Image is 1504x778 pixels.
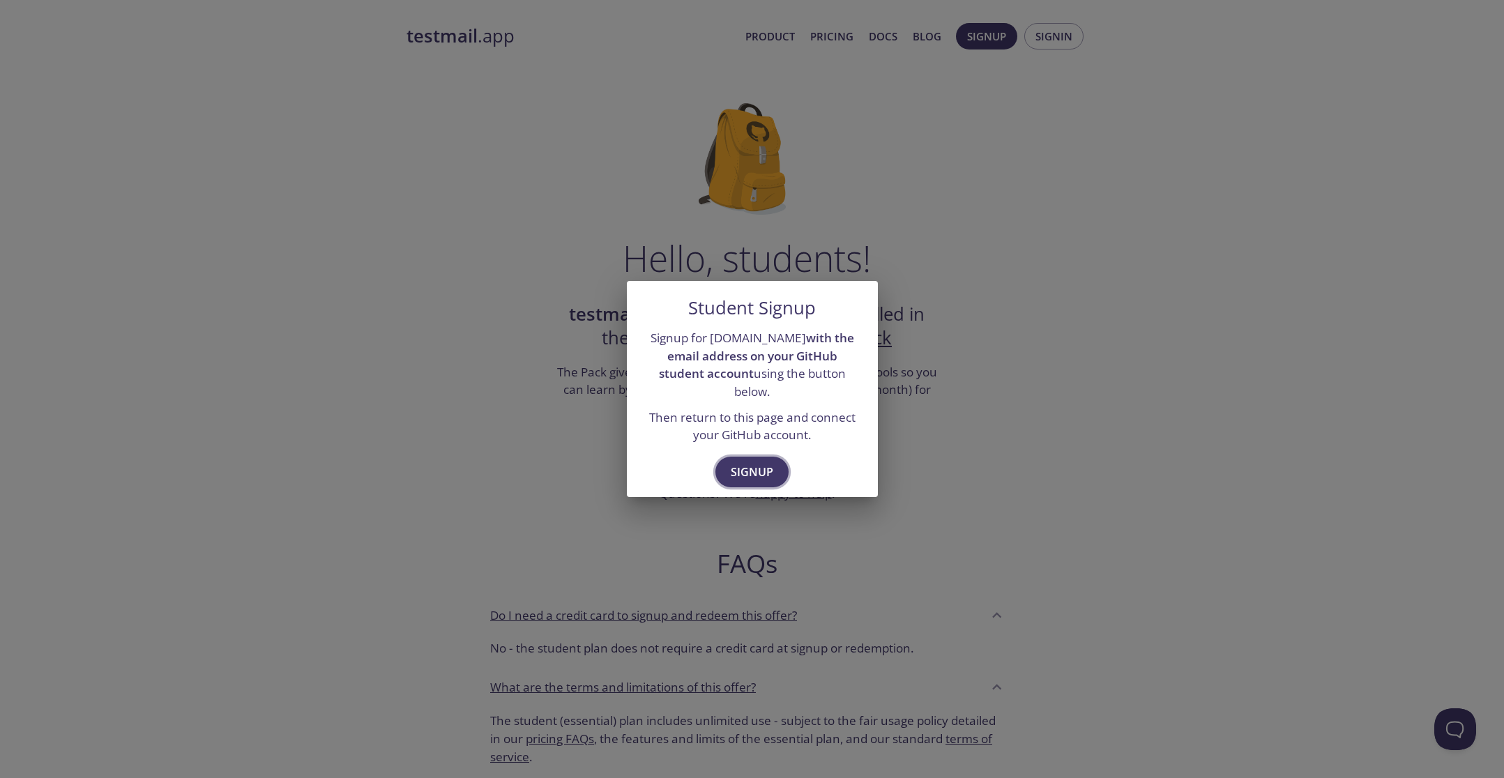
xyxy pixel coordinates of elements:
[644,409,861,444] p: Then return to this page and connect your GitHub account.
[731,462,773,482] span: Signup
[644,329,861,401] p: Signup for [DOMAIN_NAME] using the button below.
[715,457,789,487] button: Signup
[688,298,816,319] h5: Student Signup
[659,330,854,381] strong: with the email address on your GitHub student account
